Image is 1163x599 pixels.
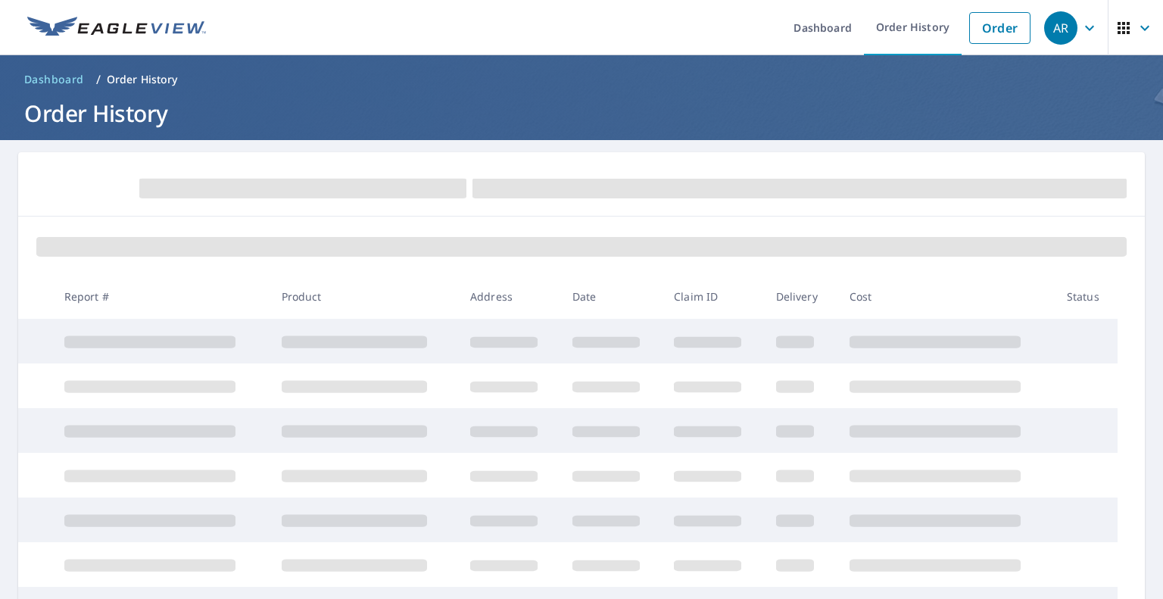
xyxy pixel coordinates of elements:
p: Order History [107,72,178,87]
h1: Order History [18,98,1145,129]
div: AR [1044,11,1077,45]
th: Cost [837,274,1055,319]
th: Address [458,274,560,319]
th: Status [1055,274,1118,319]
th: Product [270,274,459,319]
th: Delivery [764,274,837,319]
span: Dashboard [24,72,84,87]
th: Date [560,274,663,319]
a: Order [969,12,1030,44]
th: Claim ID [662,274,764,319]
nav: breadcrumb [18,67,1145,92]
li: / [96,70,101,89]
a: Dashboard [18,67,90,92]
img: EV Logo [27,17,206,39]
th: Report # [52,274,270,319]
